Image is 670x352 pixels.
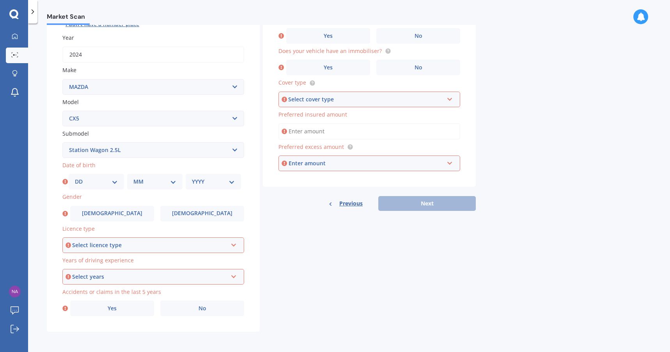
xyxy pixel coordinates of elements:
[72,272,227,281] div: Select years
[339,198,363,209] span: Previous
[62,288,161,295] span: Accidents or claims in the last 5 years
[278,47,382,55] span: Does your vehicle have an immobiliser?
[62,67,76,74] span: Make
[9,286,21,297] img: ace7ec194ab246b5d69f1a9118ccd0a3
[199,305,206,312] span: No
[415,33,422,39] span: No
[62,98,79,106] span: Model
[108,305,117,312] span: Yes
[324,64,333,71] span: Yes
[62,256,134,264] span: Years of driving experience
[278,111,347,118] span: Preferred insured amount
[289,159,444,168] div: Enter amount
[82,210,142,217] span: [DEMOGRAPHIC_DATA]
[324,33,333,39] span: Yes
[47,13,90,23] span: Market Scan
[62,225,95,232] span: Licence type
[288,95,443,104] div: Select cover type
[415,64,422,71] span: No
[62,46,244,63] input: YYYY
[62,34,74,41] span: Year
[62,193,82,201] span: Gender
[62,130,89,137] span: Submodel
[278,123,460,140] input: Enter amount
[172,210,232,217] span: [DEMOGRAPHIC_DATA]
[278,79,306,87] span: Cover type
[278,143,344,150] span: Preferred excess amount
[72,241,227,249] div: Select licence type
[62,161,96,169] span: Date of birth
